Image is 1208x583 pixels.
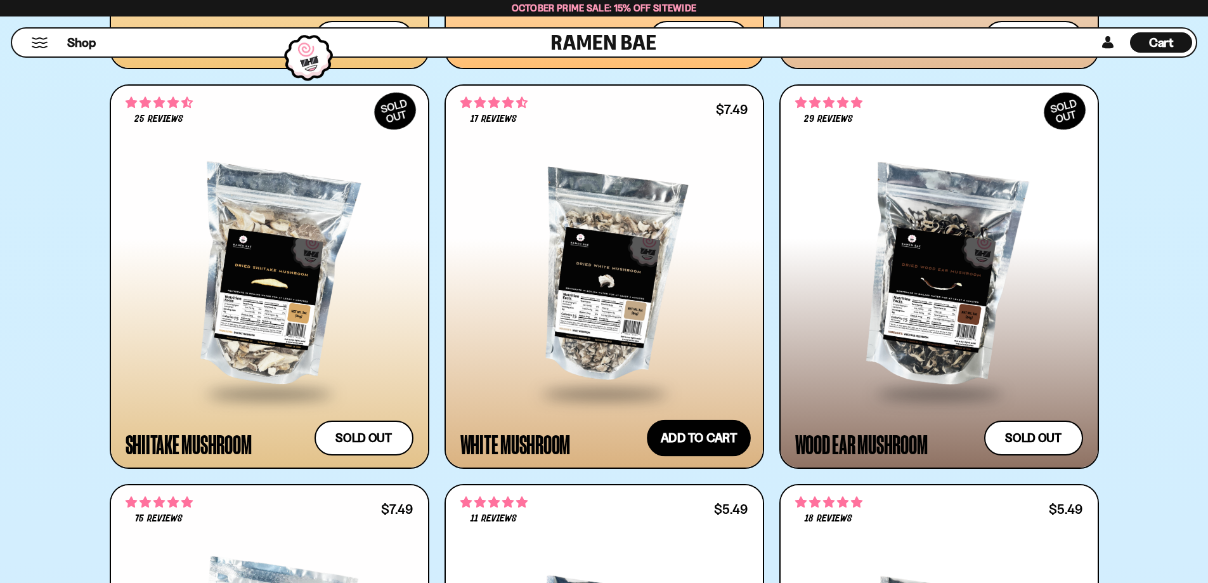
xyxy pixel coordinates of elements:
span: 11 reviews [471,514,516,524]
a: Shop [67,32,96,53]
div: $7.49 [716,103,748,115]
button: Mobile Menu Trigger [31,37,48,48]
div: Shiitake Mushroom [126,433,252,455]
span: 75 reviews [135,514,182,524]
span: Cart [1149,35,1174,50]
span: 4.59 stars [460,95,528,111]
div: Cart [1130,29,1192,56]
div: White Mushroom [460,433,571,455]
span: 4.52 stars [126,95,193,111]
button: Add to cart [647,420,751,457]
div: $7.49 [381,503,413,515]
span: 29 reviews [804,114,852,124]
span: 4.83 stars [795,494,862,511]
a: 4.59 stars 17 reviews $7.49 White Mushroom Add to cart [445,84,764,469]
span: 17 reviews [471,114,516,124]
span: 18 reviews [805,514,852,524]
span: 4.82 stars [460,494,528,511]
span: 25 reviews [134,114,183,124]
a: SOLDOUT 4.52 stars 25 reviews Shiitake Mushroom Sold out [110,84,429,469]
div: $5.49 [1049,503,1082,515]
div: SOLD OUT [368,86,422,136]
a: SOLDOUT 4.86 stars 29 reviews Wood Ear Mushroom Sold out [779,84,1099,469]
button: Sold out [315,421,413,455]
div: Wood Ear Mushroom [795,433,928,455]
span: 4.86 stars [795,95,862,111]
span: October Prime Sale: 15% off Sitewide [512,2,697,14]
span: 4.91 stars [126,494,193,511]
div: $5.49 [714,503,748,515]
div: SOLD OUT [1037,86,1092,136]
button: Sold out [984,421,1083,455]
span: Shop [67,34,96,51]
